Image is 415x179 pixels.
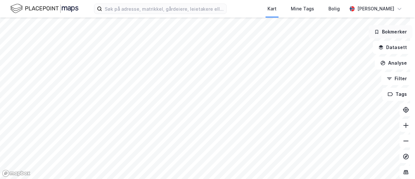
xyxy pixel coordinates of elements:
div: Mine Tags [291,5,314,13]
button: Tags [382,88,412,101]
button: Filter [381,72,412,85]
div: Bolig [328,5,340,13]
div: Kart [267,5,277,13]
button: Analyse [375,57,412,70]
button: Datasett [373,41,412,54]
iframe: Chat Widget [383,148,415,179]
img: logo.f888ab2527a4732fd821a326f86c7f29.svg [10,3,78,14]
a: Mapbox homepage [2,170,30,177]
div: [PERSON_NAME] [357,5,394,13]
input: Søk på adresse, matrikkel, gårdeiere, leietakere eller personer [102,4,226,14]
div: Kontrollprogram for chat [383,148,415,179]
button: Bokmerker [369,25,412,38]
